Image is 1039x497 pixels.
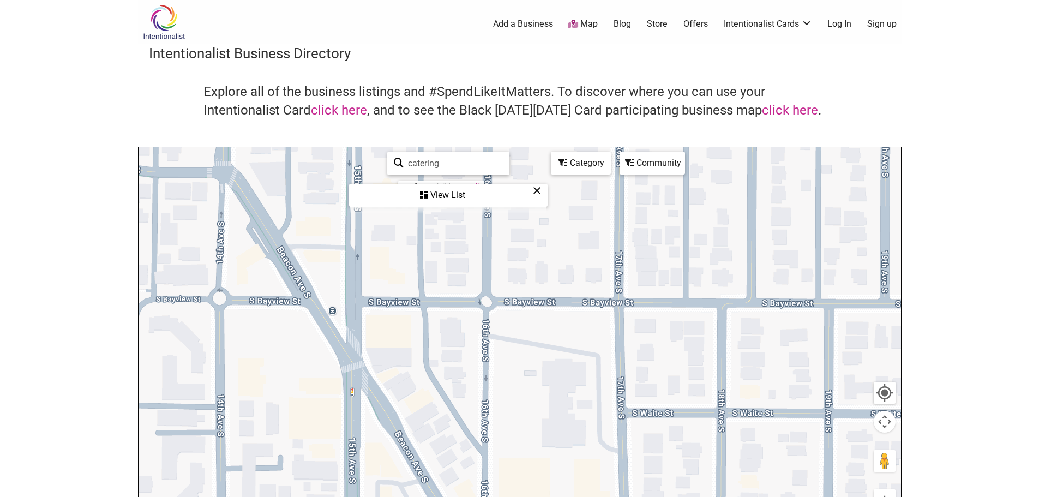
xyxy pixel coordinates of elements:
div: Filter by category [551,152,611,175]
button: Drag Pegman onto the map to open Street View [874,450,896,472]
div: Category [552,153,610,173]
h3: Intentionalist Business Directory [149,44,891,63]
button: Map camera controls [874,411,896,433]
a: click here [762,103,818,118]
img: Intentionalist [138,4,190,40]
button: Your Location [874,382,896,404]
div: Filter by Community [620,152,685,175]
a: Add a Business [493,18,553,30]
a: Intentionalist Cards [724,18,812,30]
div: Community [621,153,684,173]
div: 0 of 260 visible [404,182,454,191]
h4: Explore all of the business listings and #SpendLikeItMatters. To discover where you can use your ... [203,83,836,119]
div: Type to search and filter [387,152,509,175]
div: View List [350,185,546,206]
a: click here [311,103,367,118]
div: See a list of the visible businesses [349,184,548,207]
a: Map [568,18,598,31]
a: Store [647,18,668,30]
a: Blog [614,18,631,30]
a: Sign up [867,18,897,30]
a: See All [457,182,479,191]
a: Offers [683,18,708,30]
input: Type to find and filter... [404,153,503,174]
a: Log In [827,18,851,30]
